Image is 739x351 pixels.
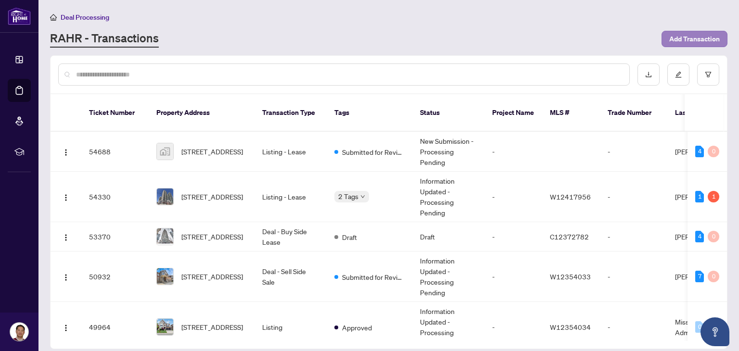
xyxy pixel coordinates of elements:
[695,321,704,333] div: 0
[662,31,727,47] button: Add Transaction
[412,172,484,222] td: Information Updated - Processing Pending
[645,71,652,78] span: download
[484,132,542,172] td: -
[342,147,405,157] span: Submitted for Review
[58,269,74,284] button: Logo
[695,231,704,242] div: 4
[412,222,484,251] td: Draft
[181,322,243,332] span: [STREET_ADDRESS]
[255,222,327,251] td: Deal - Buy Side Lease
[81,222,149,251] td: 53370
[81,94,149,132] th: Ticket Number
[62,274,70,281] img: Logo
[61,13,109,22] span: Deal Processing
[484,222,542,251] td: -
[484,172,542,222] td: -
[50,14,57,21] span: home
[550,232,589,241] span: C12372782
[708,191,719,202] div: 1
[708,146,719,157] div: 0
[708,271,719,282] div: 0
[708,231,719,242] div: 0
[327,94,412,132] th: Tags
[675,71,682,78] span: edit
[484,94,542,132] th: Project Name
[542,94,600,132] th: MLS #
[600,222,667,251] td: -
[600,251,667,302] td: -
[705,71,712,78] span: filter
[58,319,74,335] button: Logo
[81,172,149,222] td: 54330
[342,322,372,333] span: Approved
[697,63,719,86] button: filter
[412,251,484,302] td: Information Updated - Processing Pending
[338,191,358,202] span: 2 Tags
[58,189,74,204] button: Logo
[342,272,405,282] span: Submitted for Review
[600,132,667,172] td: -
[157,319,173,335] img: thumbnail-img
[701,317,729,346] button: Open asap
[695,191,704,202] div: 1
[81,132,149,172] td: 54688
[255,94,327,132] th: Transaction Type
[50,30,159,48] a: RAHR - Transactions
[695,146,704,157] div: 4
[484,251,542,302] td: -
[8,7,31,25] img: logo
[412,94,484,132] th: Status
[81,251,149,302] td: 50932
[637,63,660,86] button: download
[255,132,327,172] td: Listing - Lease
[255,251,327,302] td: Deal - Sell Side Sale
[62,234,70,241] img: Logo
[62,194,70,201] img: Logo
[181,231,243,242] span: [STREET_ADDRESS]
[342,232,357,242] span: Draft
[600,94,667,132] th: Trade Number
[255,172,327,222] td: Listing - Lease
[360,194,365,199] span: down
[600,172,667,222] td: -
[181,191,243,202] span: [STREET_ADDRESS]
[157,143,173,160] img: thumbnail-img
[10,323,28,341] img: Profile Icon
[412,132,484,172] td: New Submission - Processing Pending
[550,272,591,281] span: W12354033
[181,146,243,157] span: [STREET_ADDRESS]
[157,228,173,245] img: thumbnail-img
[62,324,70,332] img: Logo
[157,268,173,285] img: thumbnail-img
[181,271,243,282] span: [STREET_ADDRESS]
[550,192,591,201] span: W12417956
[695,271,704,282] div: 7
[667,63,689,86] button: edit
[550,323,591,331] span: W12354034
[58,144,74,159] button: Logo
[157,188,173,205] img: thumbnail-img
[149,94,255,132] th: Property Address
[669,31,720,47] span: Add Transaction
[62,149,70,156] img: Logo
[58,229,74,244] button: Logo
